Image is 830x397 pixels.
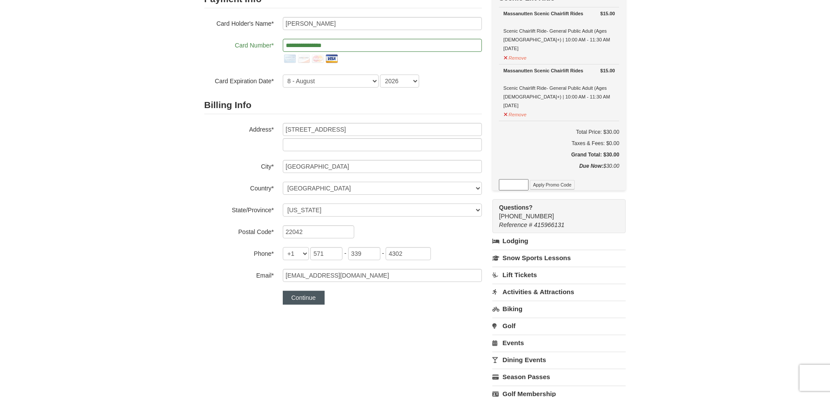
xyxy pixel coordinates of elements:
div: $30.00 [499,162,619,179]
h5: Grand Total: $30.00 [499,150,619,159]
input: xxx [348,247,380,260]
input: City [283,160,482,173]
img: discover.png [297,52,311,66]
a: Lift Tickets [492,267,626,283]
label: Address* [204,123,274,134]
button: Remove [503,108,527,119]
label: Phone* [204,247,274,258]
button: Remove [503,51,527,62]
span: [PHONE_NUMBER] [499,203,610,220]
input: xxx [310,247,342,260]
input: Email [283,269,482,282]
label: Email* [204,269,274,280]
a: Biking [492,301,626,317]
h2: Billing Info [204,96,482,114]
input: Postal Code [283,225,354,238]
a: Dining Events [492,352,626,368]
input: Card Holder Name [283,17,482,30]
div: Massanutten Scenic Chairlift Rides [503,9,615,18]
a: Events [492,335,626,351]
span: Reference # [499,221,532,228]
div: Scenic Chairlift Ride- General Public Adult (Ages [DEMOGRAPHIC_DATA]+) | 10:00 AM - 11:30 AM [DATE] [503,66,615,110]
img: visa.png [325,52,339,66]
span: 415966131 [534,221,565,228]
div: Taxes & Fees: $0.00 [499,139,619,148]
input: Billing Info [283,123,482,136]
img: mastercard.png [311,52,325,66]
label: Card Number* [204,39,274,50]
input: xxxx [386,247,431,260]
label: Card Expiration Date* [204,75,274,85]
img: amex.png [283,52,297,66]
strong: $15.00 [600,9,615,18]
a: Lodging [492,233,626,249]
button: Apply Promo Code [530,180,574,190]
label: Postal Code* [204,225,274,236]
strong: Due Now: [579,163,603,169]
a: Activities & Attractions [492,284,626,300]
div: Massanutten Scenic Chairlift Rides [503,66,615,75]
label: Country* [204,182,274,193]
label: City* [204,160,274,171]
label: Card Holder's Name* [204,17,274,28]
span: - [382,250,384,257]
span: - [344,250,346,257]
a: Season Passes [492,369,626,385]
a: Snow Sports Lessons [492,250,626,266]
label: State/Province* [204,204,274,214]
strong: $15.00 [600,66,615,75]
button: Continue [283,291,325,305]
strong: Questions? [499,204,532,211]
div: Scenic Chairlift Ride- General Public Adult (Ages [DEMOGRAPHIC_DATA]+) | 10:00 AM - 11:30 AM [DATE] [503,9,615,53]
a: Golf [492,318,626,334]
h6: Total Price: $30.00 [499,128,619,136]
